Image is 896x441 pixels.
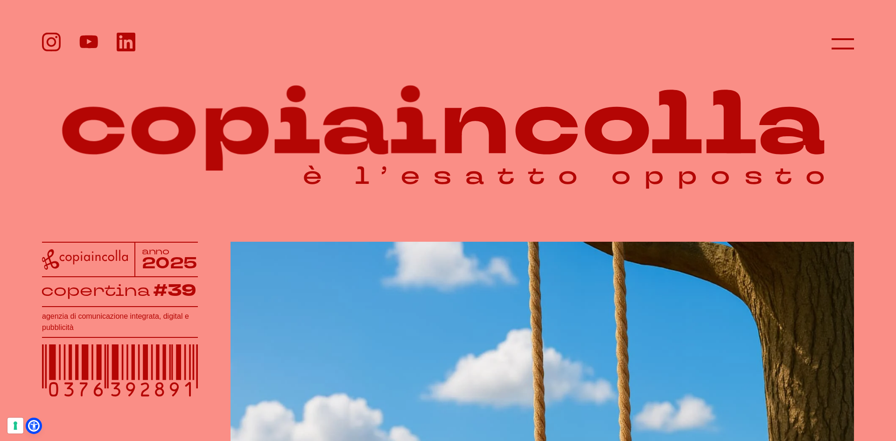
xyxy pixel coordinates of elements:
a: Open Accessibility Menu [28,420,40,432]
tspan: 2025 [142,253,198,274]
button: Le tue preferenze relative al consenso per le tecnologie di tracciamento [7,418,23,434]
tspan: copertina [41,280,150,301]
tspan: #39 [154,279,197,302]
h1: agenzia di comunicazione integrata, digital e pubblicità [42,311,198,333]
tspan: anno [142,245,170,257]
